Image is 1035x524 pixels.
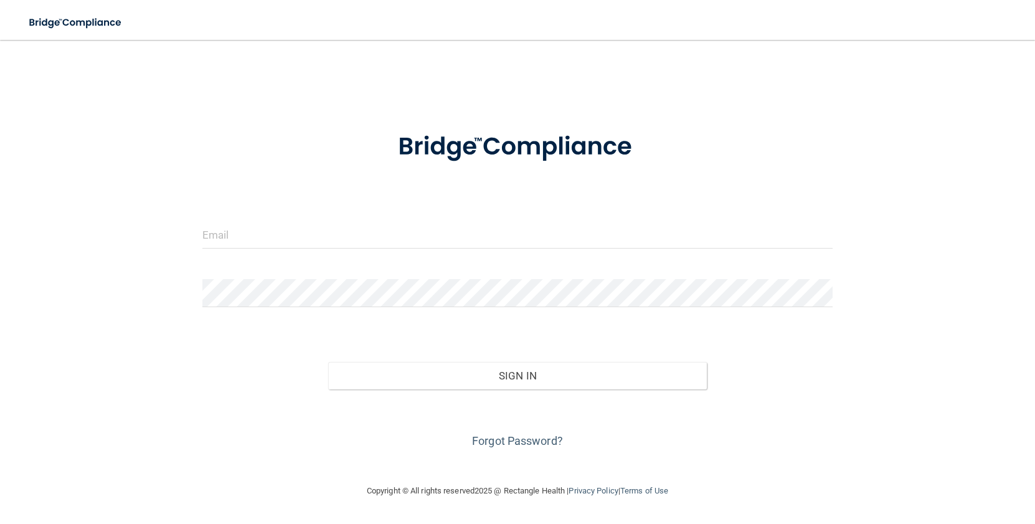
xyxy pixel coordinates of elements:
[569,486,618,495] a: Privacy Policy
[290,471,745,511] div: Copyright © All rights reserved 2025 @ Rectangle Health | |
[202,221,833,249] input: Email
[372,115,663,179] img: bridge_compliance_login_screen.278c3ca4.svg
[472,434,563,447] a: Forgot Password?
[620,486,668,495] a: Terms of Use
[328,362,707,389] button: Sign In
[19,10,133,36] img: bridge_compliance_login_screen.278c3ca4.svg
